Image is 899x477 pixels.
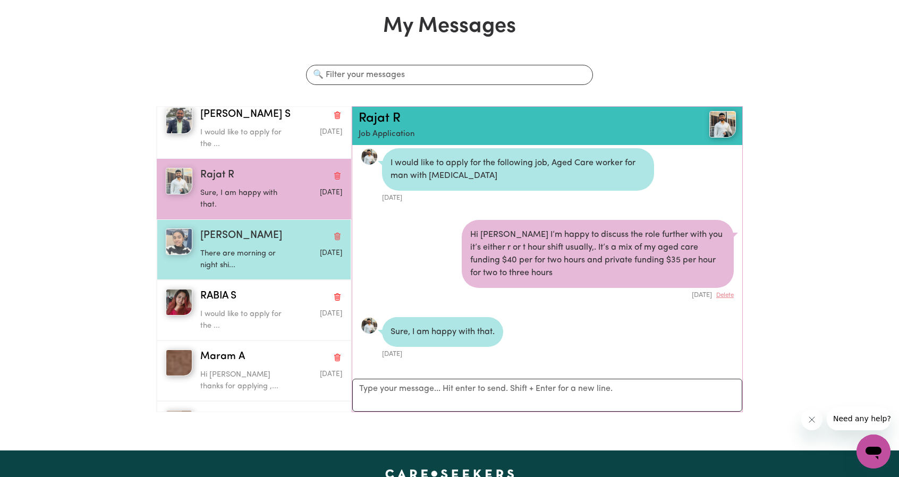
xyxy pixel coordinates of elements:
[462,288,734,300] div: [DATE]
[166,228,192,255] img: Parleen K
[359,129,673,141] p: Job Application
[673,111,736,138] a: Rajat R
[157,280,351,340] button: RABIA SRABIA SDelete conversationI would like to apply for the ...Message sent on August 1, 2025
[157,98,351,159] button: Bipinkumar S[PERSON_NAME] SDelete conversationI would like to apply for the ...Message sent on Se...
[320,129,342,135] span: Message sent on September 0, 2025
[157,159,351,219] button: Rajat RRajat RDelete conversationSure, I am happy with that.Message sent on September 6, 2025
[306,65,593,85] input: 🔍 Filter your messages
[382,317,503,347] div: Sure, I am happy with that.
[200,228,282,244] span: [PERSON_NAME]
[200,168,234,183] span: Rajat R
[320,250,342,257] span: Message sent on September 6, 2025
[200,248,295,271] p: There are morning or night shi...
[333,351,342,364] button: Delete conversation
[200,127,295,150] p: I would like to apply for the ...
[716,291,734,300] button: Delete
[359,112,401,125] a: Rajat R
[361,317,378,334] img: C52BB5EEE115F53607F3A47BC0BD0BF4_avatar_blob
[200,188,295,210] p: Sure, I am happy with that.
[320,189,342,196] span: Message sent on September 6, 2025
[166,107,192,134] img: Bipinkumar S
[6,7,64,16] span: Need any help?
[827,407,890,430] iframe: Message from company
[801,409,822,430] iframe: Close message
[166,350,192,376] img: Maram A
[856,435,890,469] iframe: Button to launch messaging window
[200,350,245,365] span: Maram A
[382,347,503,359] div: [DATE]
[200,309,295,331] p: I would like to apply for the ...
[157,219,351,280] button: Parleen K[PERSON_NAME]Delete conversationThere are morning or night shi...Message sent on Septemb...
[333,290,342,304] button: Delete conversation
[333,411,342,425] button: Delete conversation
[462,220,734,288] div: Hi [PERSON_NAME] I’m happy to discuss the role further with you it’s either r or t hour shift usu...
[382,148,654,191] div: I would like to apply for the following job, Aged Care worker for man with [MEDICAL_DATA]
[320,310,342,317] span: Message sent on August 1, 2025
[200,107,291,123] span: [PERSON_NAME] S
[157,401,351,462] button: Ashika J[PERSON_NAME]Delete conversationHi [PERSON_NAME] thanks for applying ...Message sent on A...
[156,14,743,39] h1: My Messages
[200,369,295,392] p: Hi [PERSON_NAME] thanks for applying ,...
[333,108,342,122] button: Delete conversation
[166,289,192,316] img: RABIA S
[333,229,342,243] button: Delete conversation
[157,340,351,401] button: Maram AMaram ADelete conversationHi [PERSON_NAME] thanks for applying ,...Message sent on August ...
[382,191,654,203] div: [DATE]
[166,168,192,194] img: Rajat R
[166,410,192,437] img: Ashika J
[200,410,282,425] span: [PERSON_NAME]
[361,148,378,165] img: C52BB5EEE115F53607F3A47BC0BD0BF4_avatar_blob
[709,111,736,138] img: View Rajat R's profile
[200,289,236,304] span: RABIA S
[320,371,342,378] span: Message sent on August 1, 2025
[333,169,342,183] button: Delete conversation
[361,148,378,165] a: View Rajat R's profile
[361,317,378,334] a: View Rajat R's profile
